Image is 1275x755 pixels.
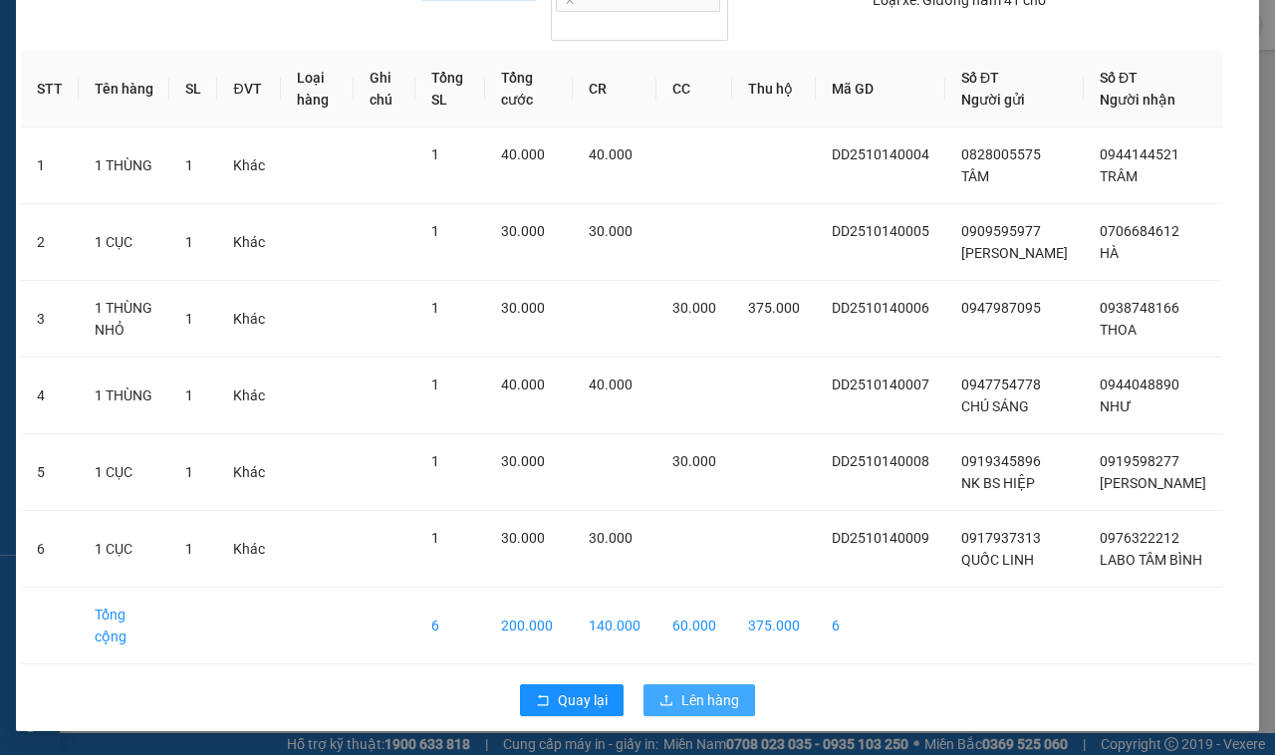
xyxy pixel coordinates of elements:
button: rollbackQuay lại [520,684,624,716]
td: 5 [21,434,79,511]
span: upload [659,693,673,709]
span: TRÂM [1100,168,1138,184]
span: DD2510140006 [832,300,929,316]
td: 4 [21,358,79,434]
span: DD2510140007 [832,377,929,392]
td: 6 [415,588,484,664]
span: HÀ [1100,245,1119,261]
span: 0917937313 [961,530,1041,546]
td: Khác [217,127,281,204]
td: Khác [217,434,281,511]
th: CR [573,51,656,127]
th: STT [21,51,79,127]
span: NHƯ [1100,398,1132,414]
span: DD2510140004 [832,146,929,162]
span: NK BS HIỆP [961,475,1035,491]
td: 1 THÙNG [79,358,169,434]
th: SL [169,51,217,127]
span: DD2510140005 [832,223,929,239]
span: 1 [431,377,439,392]
span: 30.000 [501,453,545,469]
span: rollback [536,693,550,709]
span: 1 [185,311,193,327]
span: 1 [185,387,193,403]
span: 0919345896 [961,453,1041,469]
span: Quay lại [558,689,608,711]
td: Khác [217,511,281,588]
th: Thu hộ [732,51,816,127]
span: Người nhận [1100,92,1175,108]
td: 2 [21,204,79,281]
span: [PERSON_NAME] [961,245,1068,261]
td: 200.000 [485,588,573,664]
span: 375.000 [748,300,800,316]
span: DD2510140009 [832,530,929,546]
span: Lên hàng [681,689,739,711]
td: Khác [217,358,281,434]
td: 3 [21,281,79,358]
td: 6 [816,588,945,664]
span: QUỐC LINH [961,552,1034,568]
span: 30.000 [589,530,633,546]
th: Tổng SL [415,51,484,127]
span: Số ĐT [1100,70,1138,86]
span: 1 [431,530,439,546]
span: 0976322212 [1100,530,1179,546]
span: 1 [431,453,439,469]
span: 30.000 [589,223,633,239]
span: 1 [185,464,193,480]
td: 1 THÙNG [79,127,169,204]
td: Khác [217,204,281,281]
th: ĐVT [217,51,281,127]
span: 30.000 [501,530,545,546]
td: 1 CỤC [79,204,169,281]
td: 140.000 [573,588,656,664]
span: THOA [1100,322,1137,338]
td: 375.000 [732,588,816,664]
span: 30.000 [501,300,545,316]
th: Ghi chú [354,51,415,127]
span: Người gửi [961,92,1025,108]
span: 40.000 [501,377,545,392]
span: LABO TÂM BÌNH [1100,552,1202,568]
th: Loại hàng [281,51,354,127]
span: 0947754778 [961,377,1041,392]
span: 0947987095 [961,300,1041,316]
th: Tên hàng [79,51,169,127]
td: Khác [217,281,281,358]
span: CHÚ SÁNG [961,398,1029,414]
span: DD2510140008 [832,453,929,469]
span: 1 [185,541,193,557]
span: TÂM [961,168,989,184]
span: 0919598277 [1100,453,1179,469]
span: 1 [185,157,193,173]
span: 30.000 [672,453,716,469]
td: 6 [21,511,79,588]
span: 1 [431,223,439,239]
span: 0944144521 [1100,146,1179,162]
span: 40.000 [589,377,633,392]
span: 30.000 [672,300,716,316]
td: 1 CỤC [79,434,169,511]
span: 0944048890 [1100,377,1179,392]
th: Tổng cước [485,51,573,127]
th: CC [656,51,732,127]
span: 0938748166 [1100,300,1179,316]
span: 0909595977 [961,223,1041,239]
td: 1 THÙNG NHỎ [79,281,169,358]
td: 1 [21,127,79,204]
td: 1 CỤC [79,511,169,588]
td: Tổng cộng [79,588,169,664]
button: uploadLên hàng [643,684,755,716]
span: 40.000 [501,146,545,162]
span: 1 [185,234,193,250]
span: Số ĐT [961,70,999,86]
span: [PERSON_NAME] [1100,475,1206,491]
th: Mã GD [816,51,945,127]
span: 40.000 [589,146,633,162]
td: 60.000 [656,588,732,664]
span: 0706684612 [1100,223,1179,239]
span: 1 [431,300,439,316]
span: 1 [431,146,439,162]
span: 0828005575 [961,146,1041,162]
